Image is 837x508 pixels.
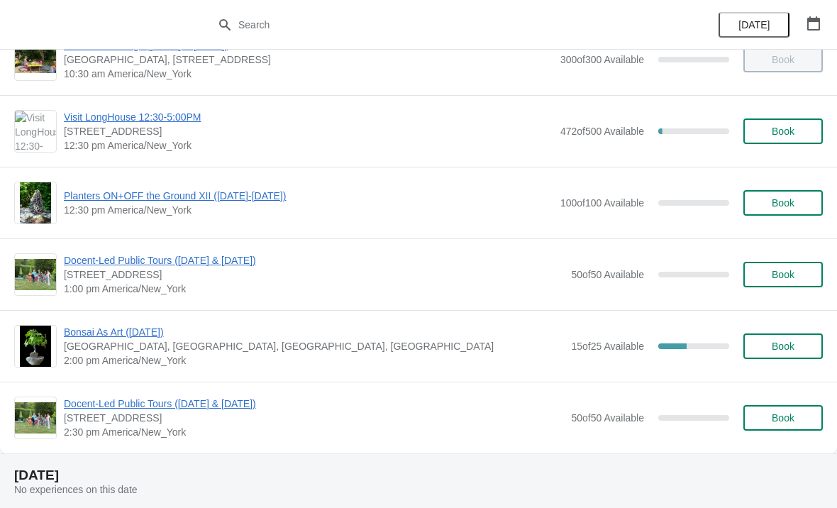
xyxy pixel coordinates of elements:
[64,124,553,138] span: [STREET_ADDRESS]
[15,46,56,74] img: Member Mornings (Saturday & Sunday) | LongHouse Reserve, 133 Hands Creek Road, East Hampton, NY, ...
[64,267,564,282] span: [STREET_ADDRESS]
[64,425,564,439] span: 2:30 pm America/New_York
[64,203,553,217] span: 12:30 pm America/New_York
[64,110,553,124] span: Visit LongHouse 12:30-5:00PM
[719,12,789,38] button: [DATE]
[20,326,51,367] img: Bonsai As Art (Sept 28) | LongHouse Reserve, Hands Creek Road, East Hampton, NY, USA | 2:00 pm Am...
[743,262,823,287] button: Book
[772,126,794,137] span: Book
[64,282,564,296] span: 1:00 pm America/New_York
[772,341,794,352] span: Book
[64,253,564,267] span: Docent-Led Public Tours ([DATE] & [DATE])
[64,411,564,425] span: [STREET_ADDRESS]
[738,19,770,31] span: [DATE]
[560,126,644,137] span: 472 of 500 Available
[560,197,644,209] span: 100 of 100 Available
[14,484,138,495] span: No experiences on this date
[560,54,644,65] span: 300 of 300 Available
[64,353,564,368] span: 2:00 pm America/New_York
[64,138,553,153] span: 12:30 pm America/New_York
[743,118,823,144] button: Book
[571,412,644,424] span: 50 of 50 Available
[64,325,564,339] span: Bonsai As Art ([DATE])
[772,269,794,280] span: Book
[64,67,553,81] span: 10:30 am America/New_York
[743,190,823,216] button: Book
[64,53,553,67] span: [GEOGRAPHIC_DATA], [STREET_ADDRESS]
[571,269,644,280] span: 50 of 50 Available
[15,259,56,290] img: Docent-Led Public Tours (Saturday & Sunday) | 133 Hands Creek Road, East Hampton, NY, USA | 1:00 ...
[15,402,56,434] img: Docent-Led Public Tours (Saturday & Sunday) | 133 Hands Creek Road, East Hampton, NY, USA | 2:30 ...
[64,339,564,353] span: [GEOGRAPHIC_DATA], [GEOGRAPHIC_DATA], [GEOGRAPHIC_DATA], [GEOGRAPHIC_DATA]
[15,111,56,152] img: Visit LongHouse 12:30-5:00PM | 133 Hands Creek Road, East Hampton, NY, USA | 12:30 pm America/New...
[743,405,823,431] button: Book
[571,341,644,352] span: 15 of 25 Available
[743,333,823,359] button: Book
[64,189,553,203] span: Planters ON+OFF the Ground XII ([DATE]-[DATE])
[238,12,628,38] input: Search
[14,468,823,482] h2: [DATE]
[64,397,564,411] span: Docent-Led Public Tours ([DATE] & [DATE])
[20,182,51,223] img: Planters ON+OFF the Ground XII (July 20-Oct 12) | | 12:30 pm America/New_York
[772,412,794,424] span: Book
[772,197,794,209] span: Book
